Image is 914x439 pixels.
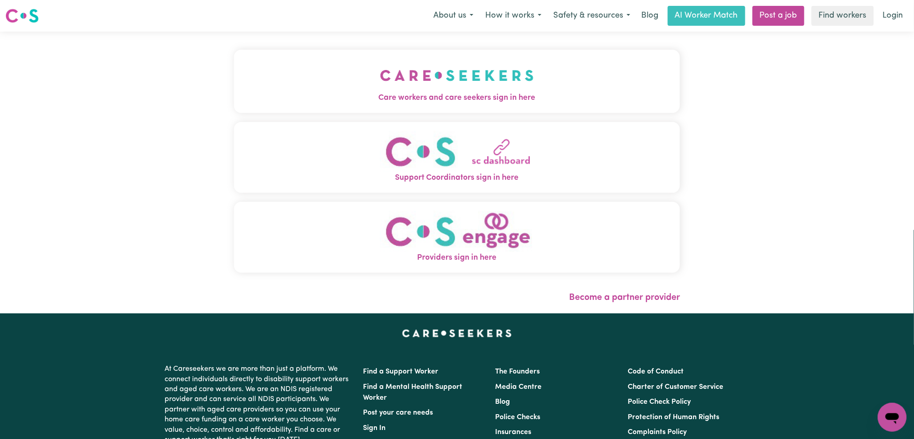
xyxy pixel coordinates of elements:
a: Post your care needs [363,409,433,416]
button: About us [427,6,479,25]
button: Care workers and care seekers sign in here [234,50,680,113]
a: Careseekers logo [5,5,39,26]
a: Sign In [363,425,386,432]
a: Become a partner provider [569,293,680,302]
a: Charter of Customer Service [628,383,723,391]
a: Careseekers home page [402,330,512,337]
a: Media Centre [496,383,542,391]
span: Support Coordinators sign in here [234,172,680,184]
a: AI Worker Match [668,6,745,26]
a: The Founders [496,368,540,375]
iframe: Button to launch messaging window [878,403,907,432]
button: How it works [479,6,547,25]
a: Post a job [753,6,804,26]
button: Safety & resources [547,6,636,25]
span: Providers sign in here [234,252,680,264]
a: Police Checks [496,414,541,421]
span: Care workers and care seekers sign in here [234,92,680,104]
button: Support Coordinators sign in here [234,122,680,193]
a: Find a Mental Health Support Worker [363,383,463,402]
a: Complaints Policy [628,429,687,436]
a: Login [877,6,909,26]
img: Careseekers logo [5,8,39,24]
a: Code of Conduct [628,368,684,375]
a: Protection of Human Rights [628,414,719,421]
a: Blog [636,6,664,26]
a: Find workers [812,6,874,26]
button: Providers sign in here [234,202,680,273]
a: Blog [496,398,510,406]
a: Insurances [496,429,532,436]
a: Find a Support Worker [363,368,439,375]
a: Police Check Policy [628,398,691,406]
